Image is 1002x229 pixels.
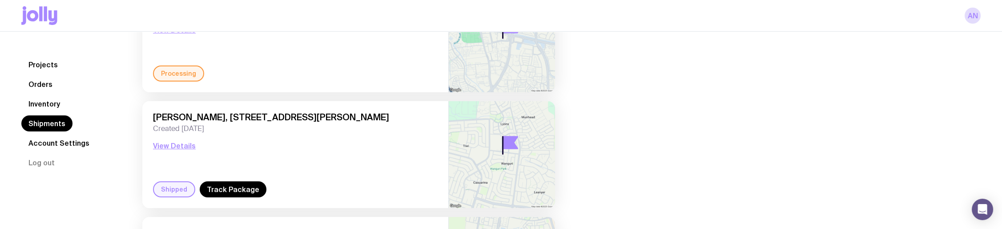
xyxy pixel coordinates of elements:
a: Account Settings [21,135,97,151]
span: Created [DATE] [153,124,438,133]
div: Processing [153,65,204,82]
a: Shipments [21,115,72,131]
a: AN [965,8,981,24]
a: Orders [21,76,60,92]
button: Log out [21,155,62,171]
a: Track Package [200,181,266,197]
button: View Details [153,140,196,151]
div: Open Intercom Messenger [972,199,993,220]
a: Inventory [21,96,67,112]
img: staticmap [449,101,555,208]
span: [PERSON_NAME], [STREET_ADDRESS][PERSON_NAME] [153,112,438,123]
a: Projects [21,57,65,73]
div: Shipped [153,181,195,197]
